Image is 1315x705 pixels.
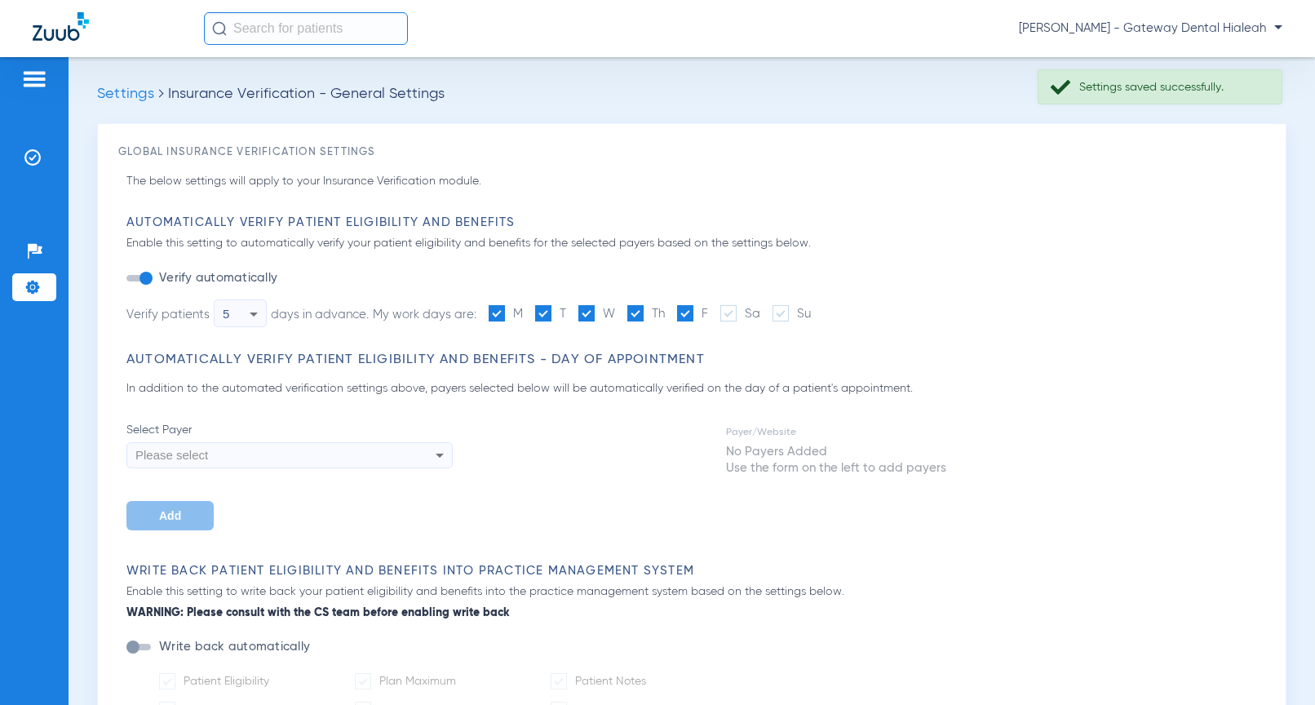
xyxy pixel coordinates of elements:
p: Enable this setting to automatically verify your patient eligibility and benefits for the selecte... [126,235,1265,252]
h3: Write Back Patient Eligibility and Benefits Into Practice Management System [126,563,1265,579]
span: Patient Notes [575,676,646,687]
label: F [677,305,708,323]
label: Verify automatically [156,270,277,286]
span: Settings [97,86,154,101]
span: Select Payer [126,422,453,438]
label: Th [627,305,665,323]
img: Search Icon [212,21,227,36]
span: Insurance Verification - General Settings [168,86,445,101]
iframe: Chat Widget [1233,627,1315,705]
p: Enable this setting to write back your patient eligibility and benefits into the practice managem... [126,583,1265,622]
span: [PERSON_NAME] - Gateway Dental Hialeah [1019,20,1282,37]
label: M [489,305,523,323]
span: Plan Maximum [379,676,456,687]
p: The below settings will apply to your Insurance Verification module. [126,173,1265,190]
span: 5 [223,307,229,321]
label: W [578,305,615,323]
img: Zuub Logo [33,12,89,41]
td: No Payers Added Use the form on the left to add payers [725,443,947,477]
label: Sa [720,305,760,323]
label: Write back automatically [156,639,310,655]
b: WARNING: Please consult with the CS team before enabling write back [126,605,1265,622]
h3: Global Insurance Verification Settings [118,144,1265,161]
span: My work days are: [373,308,476,321]
div: Settings saved successfully. [1079,79,1268,95]
p: In addition to the automated verification settings above, payers selected below will be automatic... [126,380,1265,397]
h3: Automatically Verify Patient Eligibility and Benefits [126,215,1265,231]
td: Payer/Website [725,423,947,441]
input: Search for patients [204,12,408,45]
span: Add [159,509,181,522]
h3: Automatically Verify Patient Eligibility and Benefits - Day of Appointment [126,352,1265,368]
div: Verify patients days in advance. [126,299,369,327]
button: Add [126,501,214,530]
img: hamburger-icon [21,69,47,89]
label: Su [773,305,811,323]
span: Please select [135,448,208,462]
span: Patient Eligibility [184,676,269,687]
label: T [535,305,566,323]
